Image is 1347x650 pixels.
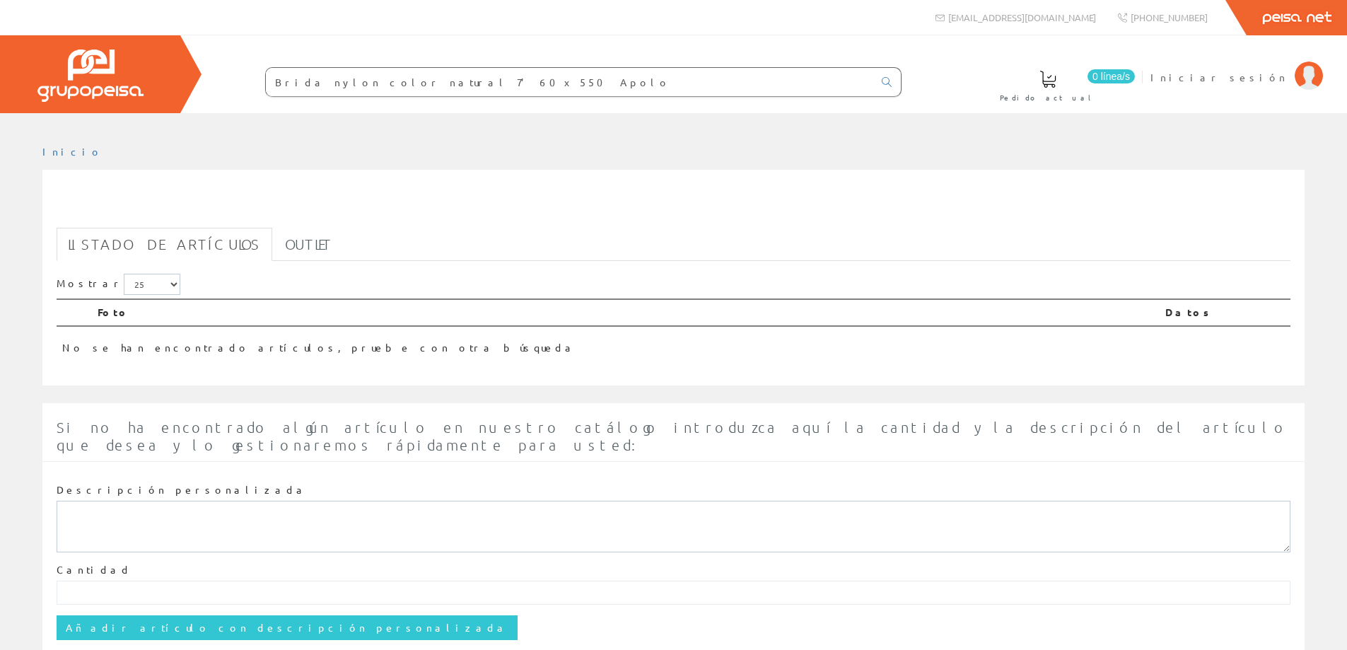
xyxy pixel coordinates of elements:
span: [PHONE_NUMBER] [1131,11,1208,23]
td: No se han encontrado artículos, pruebe con otra búsqueda [57,326,1160,361]
label: Mostrar [57,274,180,295]
th: Datos [1160,299,1290,326]
span: [EMAIL_ADDRESS][DOMAIN_NAME] [948,11,1096,23]
a: Inicio [42,145,103,158]
h1: Brida nylon color natural 7'60x550 Apolo [57,192,1290,221]
a: Iniciar sesión [1150,59,1323,72]
a: Listado de artículos [57,228,272,261]
label: Descripción personalizada [57,483,308,497]
label: Cantidad [57,563,132,577]
input: Añadir artículo con descripción personalizada [57,615,518,639]
a: Outlet [274,228,344,261]
img: Grupo Peisa [37,50,144,102]
span: Iniciar sesión [1150,70,1288,84]
input: Buscar ... [266,68,873,96]
span: Si no ha encontrado algún artículo en nuestro catálogo introduzca aquí la cantidad y la descripci... [57,419,1288,453]
th: Foto [92,299,1160,326]
span: Pedido actual [1000,91,1096,105]
select: Mostrar [124,274,180,295]
span: 0 línea/s [1087,69,1135,83]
